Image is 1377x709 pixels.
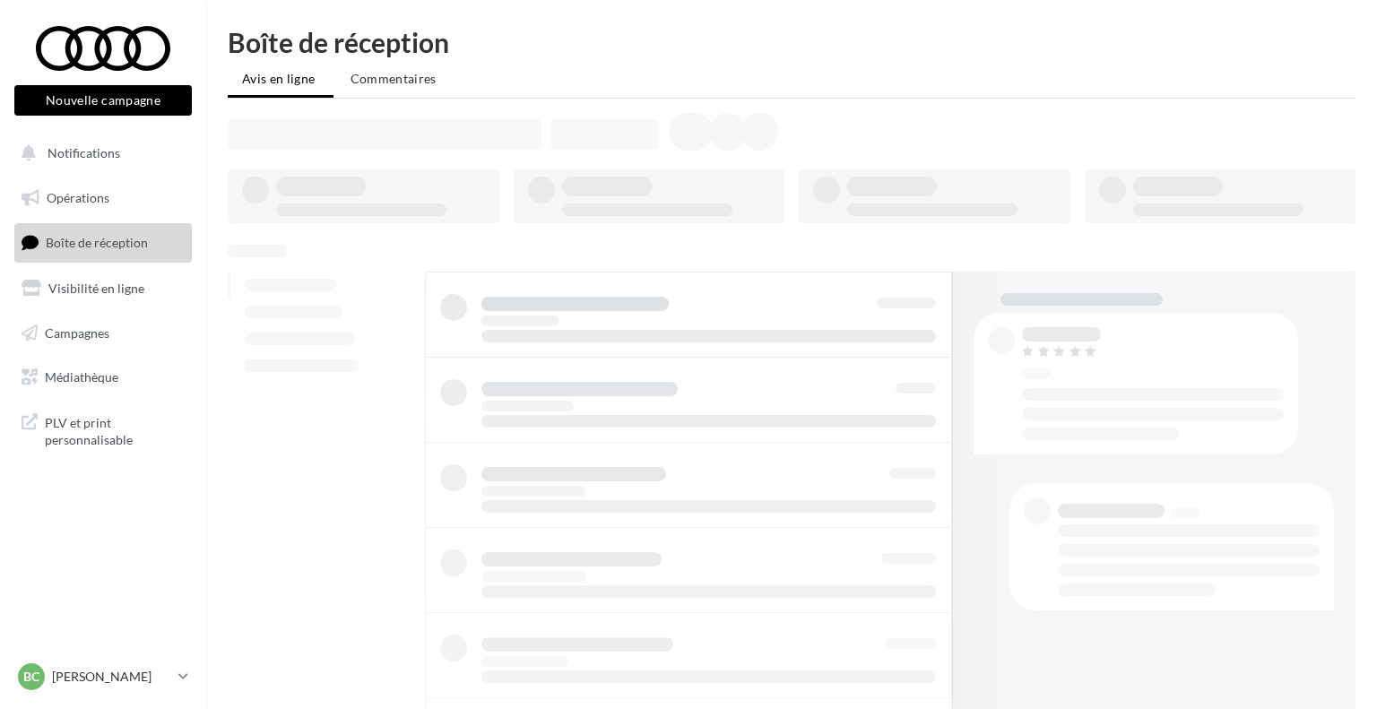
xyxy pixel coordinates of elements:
span: BC [23,668,39,686]
a: Médiathèque [11,359,195,396]
div: Boîte de réception [228,29,1355,56]
span: Notifications [48,145,120,160]
span: Boîte de réception [46,235,148,250]
span: Opérations [47,190,109,205]
span: Campagnes [45,324,109,340]
a: Opérations [11,179,195,217]
a: PLV et print personnalisable [11,403,195,456]
span: Commentaires [351,71,437,86]
a: Boîte de réception [11,223,195,262]
a: BC [PERSON_NAME] [14,660,192,694]
p: [PERSON_NAME] [52,668,171,686]
span: PLV et print personnalisable [45,411,185,449]
button: Notifications [11,134,188,172]
span: Médiathèque [45,369,118,385]
a: Campagnes [11,315,195,352]
a: Visibilité en ligne [11,270,195,307]
span: Visibilité en ligne [48,281,144,296]
button: Nouvelle campagne [14,85,192,116]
